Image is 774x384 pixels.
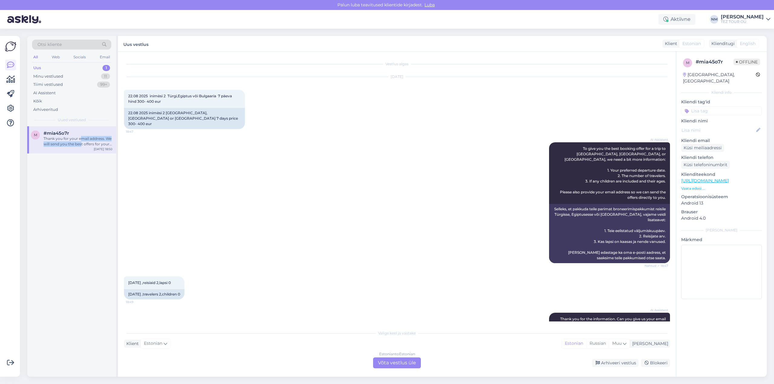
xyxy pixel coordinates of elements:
[681,200,762,206] p: Android 13
[681,99,762,105] p: Kliendi tag'id
[721,15,770,24] a: [PERSON_NAME]TEZ TOUR OÜ
[124,340,139,347] div: Klient
[710,15,718,24] div: NM
[144,340,162,347] span: Estonian
[34,133,37,137] span: m
[681,215,762,221] p: Android 4.0
[681,137,762,144] p: Kliendi email
[99,53,111,61] div: Email
[33,90,56,96] div: AI Assistent
[58,117,86,123] span: Uued vestlused
[681,154,762,161] p: Kliendi telefon
[33,82,63,88] div: Tiimi vestlused
[709,40,735,47] div: Klienditugi
[124,108,245,129] div: 22.08 2025 inimèsi 2 [GEOGRAPHIC_DATA], [GEOGRAPHIC_DATA] or [GEOGRAPHIC_DATA] 7 days price 300- ...
[124,74,670,79] div: [DATE]
[123,40,148,48] label: Uus vestlus
[94,147,112,151] div: [DATE] 18:50
[373,357,421,368] div: Võta vestlus üle
[549,204,670,263] div: Selleks, et pakkuda teile parimat broneerimispakkumist reisile Türgisse, Egiptusesse või [GEOGRAP...
[423,2,437,8] span: Luba
[733,59,760,65] span: Offline
[681,90,762,95] div: Kliendi info
[560,317,667,337] span: Thank you for the information. Can you give us your email address? We will send you the best offe...
[681,106,762,115] input: Lisa tag
[686,60,689,65] span: m
[630,340,668,347] div: [PERSON_NAME]
[659,14,695,25] div: Aktiivne
[33,65,41,71] div: Uus
[72,53,87,61] div: Socials
[646,308,668,312] span: AI Assistent
[32,53,39,61] div: All
[696,58,733,66] div: # mia45o7r
[5,41,16,52] img: Askly Logo
[379,351,415,357] div: Estonian to Estonian
[37,41,62,48] span: Otsi kliente
[681,161,730,169] div: Küsi telefoninumbrit
[721,15,764,19] div: [PERSON_NAME]
[681,127,755,134] input: Lisa nimi
[586,339,609,348] div: Russian
[681,118,762,124] p: Kliendi nimi
[102,65,110,71] div: 1
[562,339,586,348] div: Estonian
[740,40,756,47] span: English
[124,61,670,67] div: Vestlus algas
[33,107,58,113] div: Arhiveeritud
[101,73,110,79] div: 11
[682,40,701,47] span: Estonian
[33,98,42,104] div: Kõik
[44,131,69,136] span: #mia45o7r
[44,136,112,147] div: Thank you for your email address. We will send you the best offers for your trip to [GEOGRAPHIC_D...
[592,359,639,367] div: Arhiveeri vestlus
[560,146,667,200] span: To give you the best booking offer for a trip to [GEOGRAPHIC_DATA], [GEOGRAPHIC_DATA], or [GEOGRA...
[50,53,61,61] div: Web
[124,289,184,299] div: [DATE] ,travelers 2,children 0
[681,171,762,178] p: Klienditeekond
[681,144,724,152] div: Küsi meiliaadressi
[721,19,764,24] div: TEZ TOUR OÜ
[646,137,668,142] span: AI Assistent
[128,94,233,104] span: 22.08 2025 inimèsi 2 Türgi,Egiptus või Bulgaaria 7 päeva hind 300- 400 eur
[681,178,729,183] a: [URL][DOMAIN_NAME]
[126,129,148,134] span: 18:47
[97,82,110,88] div: 99+
[612,340,622,346] span: Muu
[681,186,762,191] p: Vaata edasi ...
[645,263,668,268] span: Nähtud ✓ 18:47
[681,194,762,200] p: Operatsioonisüsteem
[126,300,148,304] span: 18:49
[681,237,762,243] p: Märkmed
[683,72,756,84] div: [GEOGRAPHIC_DATA], [GEOGRAPHIC_DATA]
[33,73,63,79] div: Minu vestlused
[681,209,762,215] p: Brauser
[124,331,670,336] div: Valige keel ja vastake
[681,227,762,233] div: [PERSON_NAME]
[128,280,171,285] span: [DATE] ,reisiaid 2,lapsi 0
[641,359,670,367] div: Blokeeri
[662,40,677,47] div: Klient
